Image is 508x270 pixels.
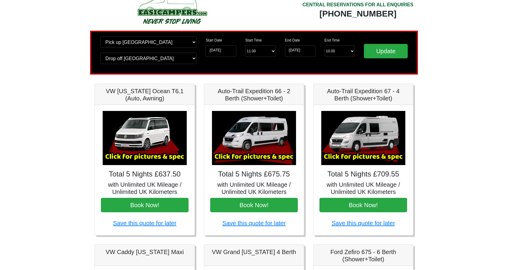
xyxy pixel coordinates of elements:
h5: VW [US_STATE] Ocean T6.1 (Auto, Awning) [101,87,189,102]
a: Save this quote for later [222,220,286,226]
h4: Total 5 Nights £675.75 [210,170,298,179]
label: Start Time [245,38,262,43]
input: Start Date [206,45,236,57]
h4: Total 5 Nights £637.50 [101,170,189,179]
input: Update [364,44,408,58]
label: End Date [285,38,300,43]
h5: Auto-Trail Expedition 66 - 2 Berth (Shower+Toilet) [210,87,298,102]
h5: with Unlimited UK Mileage / Unlimited UK Kilometers [210,181,298,195]
img: Auto-Trail Expedition 66 - 2 Berth (Shower+Toilet) [212,111,296,165]
img: Auto-Trail Expedition 67 - 4 Berth (Shower+Toilet) [321,111,405,165]
label: Start Date [206,38,222,43]
h5: VW Caddy [US_STATE] Maxi [101,248,189,256]
h5: Ford Zefiro 675 - 6 Berth (Shower+Toilet) [319,248,407,263]
h5: with Unlimited UK Mileage / Unlimited UK Kilometers [319,181,407,195]
h4: Total 5 Nights £709.55 [319,170,407,179]
a: Save this quote for later [331,220,395,226]
h5: with Unlimited UK Mileage / Unlimited UK Kilometers [101,181,189,195]
button: Book Now! [210,198,298,212]
img: VW California Ocean T6.1 (Auto, Awning) [103,111,187,165]
a: Save this quote for later [113,220,176,226]
h5: VW Grand [US_STATE] 4 Berth [210,248,298,256]
div: [PHONE_NUMBER] [302,8,413,19]
button: Book Now! [101,198,189,212]
input: Return Date [285,45,316,57]
h5: Auto-Trail Expedition 67 - 4 Berth (Shower+Toilet) [319,87,407,102]
label: End Time [325,38,340,43]
button: Book Now! [319,198,407,212]
div: CENTRAL RESERVATIONS FOR ALL ENQUIRIES [302,1,413,8]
